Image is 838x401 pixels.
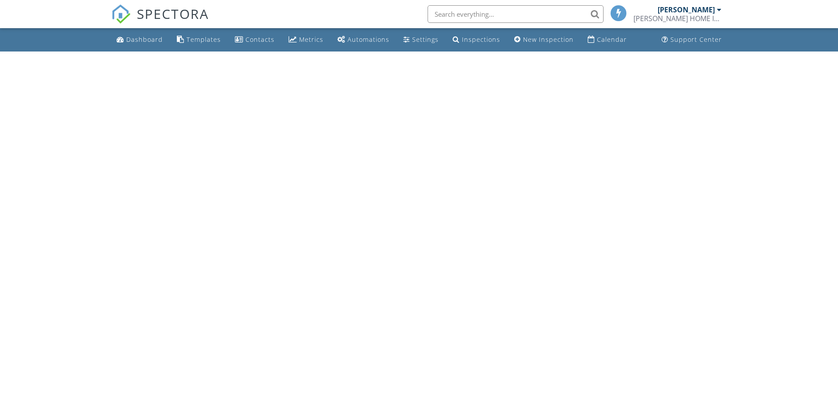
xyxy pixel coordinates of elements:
[173,32,224,48] a: Templates
[633,14,721,23] div: ROCKHILL HOME INSPECTIONS PLLC
[597,35,627,44] div: Calendar
[231,32,278,48] a: Contacts
[348,35,389,44] div: Automations
[412,35,439,44] div: Settings
[400,32,442,48] a: Settings
[285,32,327,48] a: Metrics
[187,35,221,44] div: Templates
[523,35,574,44] div: New Inspection
[111,12,209,30] a: SPECTORA
[111,4,131,24] img: The Best Home Inspection Software - Spectora
[137,4,209,23] span: SPECTORA
[511,32,577,48] a: New Inspection
[334,32,393,48] a: Automations (Basic)
[670,35,722,44] div: Support Center
[449,32,504,48] a: Inspections
[428,5,604,23] input: Search everything...
[113,32,166,48] a: Dashboard
[299,35,323,44] div: Metrics
[584,32,630,48] a: Calendar
[658,5,715,14] div: [PERSON_NAME]
[658,32,725,48] a: Support Center
[126,35,163,44] div: Dashboard
[462,35,500,44] div: Inspections
[245,35,274,44] div: Contacts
